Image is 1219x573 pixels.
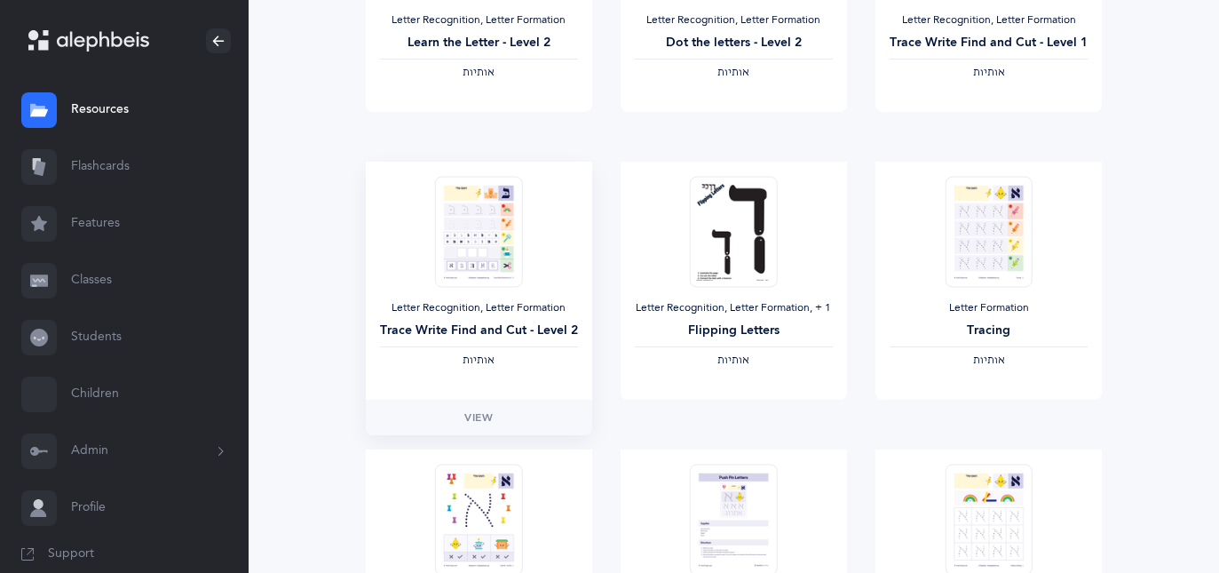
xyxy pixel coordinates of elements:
div: Letter Recognition, Letter Formation [890,13,1088,28]
div: Trace Write Find and Cut - Level 1 [890,34,1088,52]
span: ‫אותיות‬ [717,354,749,366]
div: Letter Recognition, Letter Formation‪, + 1‬ [635,301,833,315]
div: Dot the letters - Level 2 [635,34,833,52]
div: Letter Recognition, Letter Formation [380,301,578,315]
div: Tracing [890,322,1088,340]
img: Trace_Write_Find_and_Cut-L2.pdf_thumbnail_1587419757.png [435,176,522,287]
div: Letter Recognition, Letter Formation [635,13,833,28]
a: View [366,400,592,435]
span: Support [48,545,94,563]
div: Trace Write Find and Cut - Level 2 [380,322,578,340]
span: ‫אותיות‬ [463,66,495,78]
div: Letter Formation [890,301,1088,315]
span: ‫אותיות‬ [973,354,1005,366]
span: View [464,410,493,426]
span: ‫אותיות‬ [717,66,749,78]
span: ‫אותיות‬ [973,66,1005,78]
img: Flipping_Letters_thumbnail_1704143166.png [690,176,777,287]
span: ‫אותיות‬ [463,354,495,366]
img: Tracing_thumbnail_1579053235.png [946,176,1033,287]
div: Flipping Letters [635,322,833,340]
div: Learn the Letter - Level 2 [380,34,578,52]
div: Letter Recognition, Letter Formation [380,13,578,28]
